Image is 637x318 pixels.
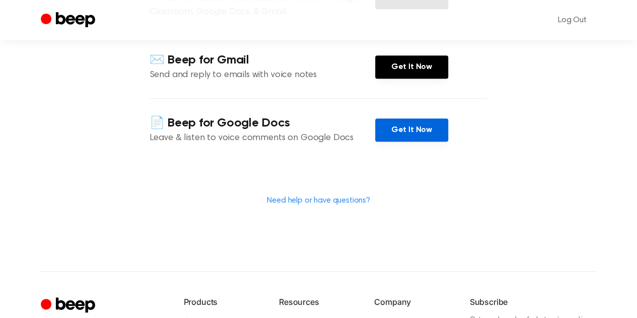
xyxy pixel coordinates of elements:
[279,296,358,308] h6: Resources
[41,296,98,315] a: Cruip
[374,296,453,308] h6: Company
[150,115,375,132] h4: 📄 Beep for Google Docs
[375,55,448,79] a: Get It Now
[184,296,263,308] h6: Products
[41,11,98,30] a: Beep
[548,8,597,32] a: Log Out
[150,132,375,145] p: Leave & listen to voice comments on Google Docs
[267,197,370,205] a: Need help or have questions?
[375,118,448,142] a: Get It Now
[470,296,597,308] h6: Subscribe
[150,52,375,69] h4: ✉️ Beep for Gmail
[150,69,375,82] p: Send and reply to emails with voice notes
